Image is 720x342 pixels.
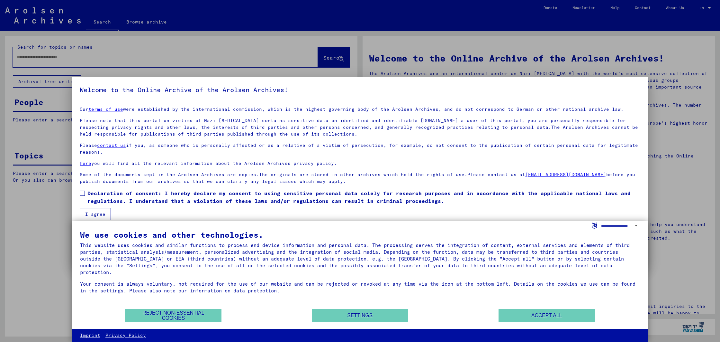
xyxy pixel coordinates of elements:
[80,85,640,95] h5: Welcome to the Online Archive of the Arolsen Archives!
[80,242,640,276] div: This website uses cookies and similar functions to process end device information and personal da...
[80,280,640,294] div: Your consent is always voluntary, not required for the use of our website and can be rejected or ...
[80,171,640,185] p: Some of the documents kept in the Arolsen Archives are copies.The originals are stored in other a...
[87,189,640,205] span: Declaration of consent: I hereby declare my consent to using sensitive personal data solely for r...
[97,142,126,148] a: contact us
[525,172,606,177] a: [EMAIL_ADDRESS][DOMAIN_NAME]
[499,309,595,322] button: Accept all
[80,332,100,339] a: Imprint
[88,106,123,112] a: terms of use
[105,332,146,339] a: Privacy Policy
[80,106,640,113] p: Our were established by the international commission, which is the highest governing body of the ...
[80,160,640,167] p: you will find all the relevant information about the Arolsen Archives privacy policy.
[80,231,640,239] div: We use cookies and other technologies.
[80,160,91,166] a: Here
[312,309,408,322] button: Settings
[80,208,111,220] button: I agree
[80,142,640,156] p: Please if you, as someone who is personally affected or as a relative of a victim of persecution,...
[125,309,221,322] button: Reject non-essential cookies
[80,117,640,138] p: Please note that this portal on victims of Nazi [MEDICAL_DATA] contains sensitive data on identif...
